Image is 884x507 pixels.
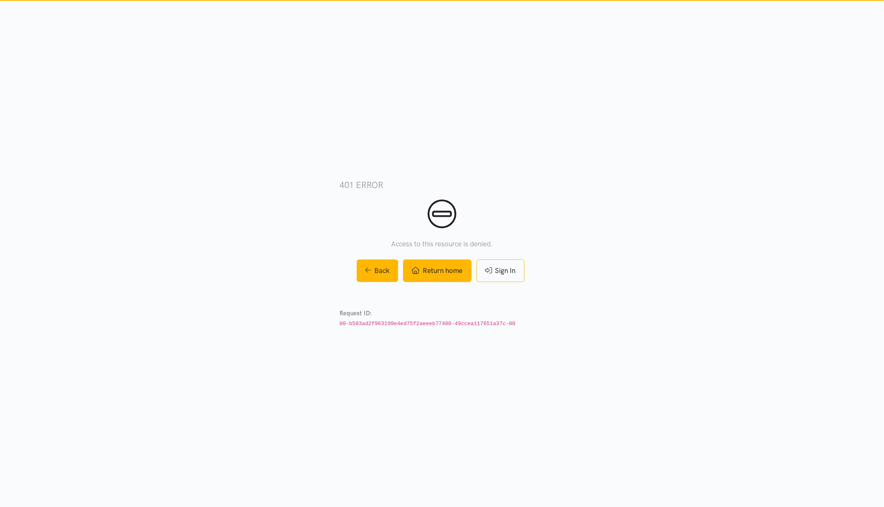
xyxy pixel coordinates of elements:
a: Return home [403,259,471,282]
p: Access to this resource is denied. [339,239,545,250]
strong: Request ID: [339,310,372,317]
code: 00-b583ad2f963199e4ed75f2aeeeb77480-49ccea117651a37c-00 [339,321,515,327]
h3: 401 error [339,179,545,191]
a: Sign In [476,259,524,282]
a: Back [357,259,399,282]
